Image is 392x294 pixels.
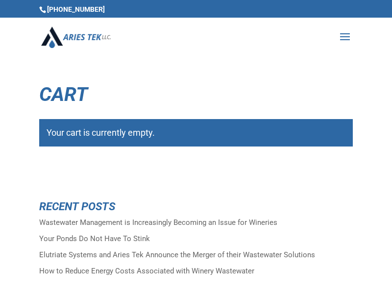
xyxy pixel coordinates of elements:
[41,26,111,48] img: Aries Tek
[39,234,150,243] a: Your Ponds Do Not Have To Stink
[39,218,277,227] a: Wastewater Management is Increasingly Becoming an Issue for Wineries
[39,250,315,259] a: Elutriate Systems and Aries Tek Announce the Merger of their Wastewater Solutions
[39,201,353,217] h4: Recent Posts
[39,85,353,109] h1: Cart
[39,267,254,275] a: How to Reduce Energy Costs Associated with Winery Wastewater
[39,119,353,147] div: Your cart is currently empty.
[39,164,125,189] a: Return to shop
[39,5,105,13] span: [PHONE_NUMBER]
